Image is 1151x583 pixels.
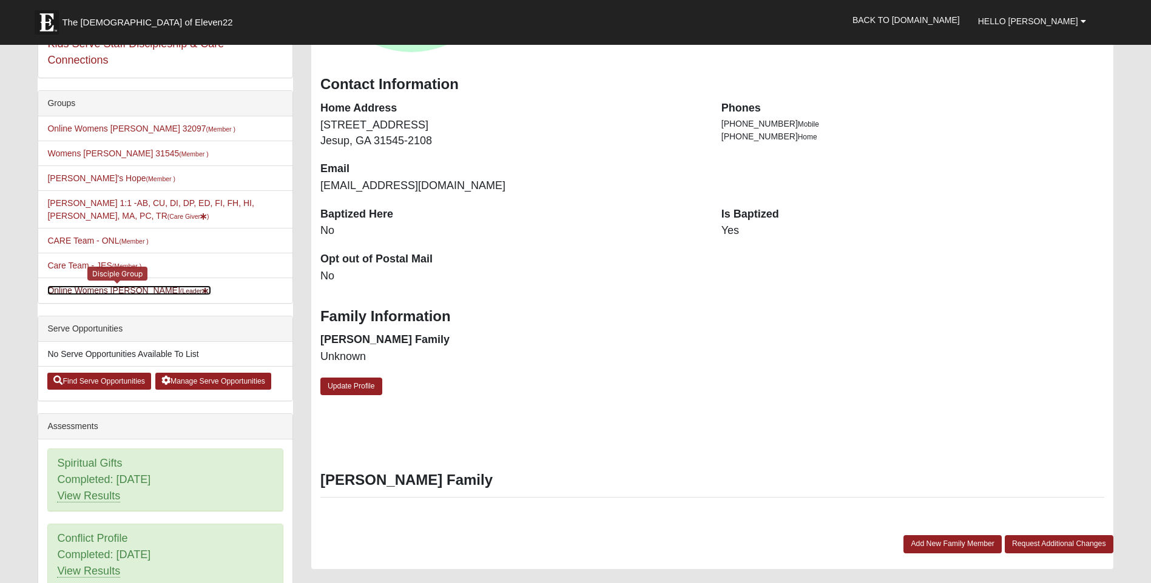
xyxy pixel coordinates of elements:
small: (Member ) [119,238,148,245]
dt: [PERSON_NAME] Family [320,332,703,348]
dd: [STREET_ADDRESS] Jesup, GA 31545-2108 [320,118,703,148]
a: Womens [PERSON_NAME] 31545(Member ) [47,148,208,158]
div: Serve Opportunities [38,316,292,342]
img: Eleven22 logo [35,10,59,35]
small: (Care Giver ) [167,213,209,220]
span: The [DEMOGRAPHIC_DATA] of Eleven22 [62,16,232,28]
dt: Baptized Here [320,207,703,222]
a: Add New Family Member [903,535,1002,553]
span: Hello [PERSON_NAME] [978,16,1078,26]
a: Care Team - JES(Member ) [47,261,141,270]
dd: No [320,268,703,284]
h3: Family Information [320,308,1104,325]
a: Hello [PERSON_NAME] [969,6,1095,36]
h3: [PERSON_NAME] Family [320,471,1104,489]
div: Assessments [38,414,292,439]
a: Find Serve Opportunities [47,373,151,390]
div: Spiritual Gifts Completed: [DATE] [48,449,283,511]
div: Disciple Group [87,267,147,281]
span: Mobile [798,120,819,128]
dd: [EMAIL_ADDRESS][DOMAIN_NAME] [320,178,703,194]
small: (Member ) [146,175,175,182]
li: No Serve Opportunities Available To List [38,342,292,367]
a: Update Profile [320,378,382,395]
a: Online Womens [PERSON_NAME] 32097(Member ) [47,124,235,133]
h3: Contact Information [320,76,1104,93]
dt: Home Address [320,101,703,116]
dt: Is Baptized [721,207,1104,222]
a: View Results [57,490,120,502]
dt: Email [320,161,703,177]
a: [PERSON_NAME]'s Hope(Member ) [47,173,175,183]
a: Online Womens [PERSON_NAME](Leader) [47,285,211,295]
dd: No [320,223,703,239]
div: Groups [38,91,292,116]
li: [PHONE_NUMBER] [721,118,1104,130]
a: Request Additional Changes [1005,535,1113,553]
a: View Results [57,565,120,578]
a: [PERSON_NAME] 1:1 -AB, CU, DI, DP, ED, FI, FH, HI, [PERSON_NAME], MA, PC, TR(Care Giver) [47,198,254,221]
dt: Phones [721,101,1104,116]
dd: Yes [721,223,1104,239]
small: (Member ) [112,262,141,270]
span: Home [798,133,817,141]
small: (Member ) [179,150,208,158]
small: (Member ) [206,125,235,133]
dd: Unknown [320,349,703,365]
a: The [DEMOGRAPHIC_DATA] of Eleven22 [29,4,271,35]
li: [PHONE_NUMBER] [721,130,1104,143]
dt: Opt out of Postal Mail [320,252,703,267]
a: Manage Serve Opportunities [155,373,271,390]
a: CARE Team - ONL(Member ) [47,236,148,245]
small: (Leader ) [180,287,211,295]
a: Back to [DOMAIN_NAME] [843,5,969,35]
